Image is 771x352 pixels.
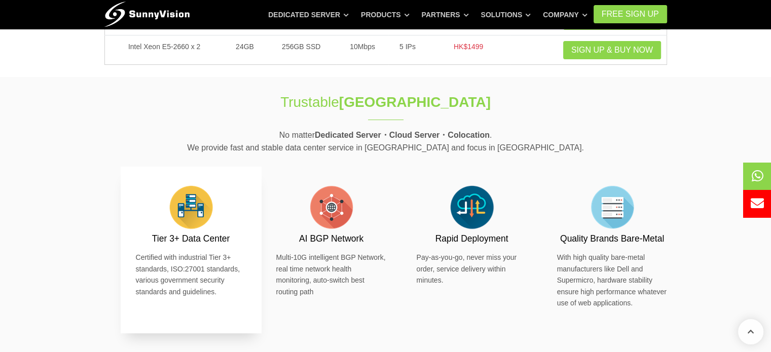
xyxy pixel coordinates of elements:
[276,252,387,297] p: Multi-10G intelligent BGP Network, real time network health monitoring, auto-switch best routing ...
[217,92,555,112] h1: Trustable
[306,182,357,232] img: flat-internet.png
[361,6,410,24] a: Products
[427,35,510,65] td: HK$1499
[543,6,588,24] a: Company
[594,5,667,23] a: FREE Sign Up
[481,6,531,24] a: Solutions
[104,35,224,65] td: Intel Xeon E5-2660 x 2
[388,35,427,65] td: 5 IPs
[315,131,490,139] strong: Dedicated Server・Cloud Server・Colocation
[557,232,668,245] h3: Quality Brands Bare-Metal
[266,35,337,65] td: 256GB SSD
[337,35,388,65] td: 10Mbps
[447,182,497,232] img: flat-cloud-in-out.png
[339,94,491,110] strong: [GEOGRAPHIC_DATA]
[136,232,246,245] h3: Tier 3+ Data Center
[224,35,266,65] td: 24GB
[166,182,216,232] img: flat-server.png
[563,41,661,59] a: Sign up & Buy Now
[422,6,469,24] a: Partners
[417,252,527,286] p: Pay-as-you-go, never miss your order, service delivery within minutes.
[268,6,349,24] a: Dedicated Server
[557,252,668,308] p: With high quality bare-metal manufacturers like Dell and Supermicro, hardware stability ensure hi...
[276,232,387,245] h3: AI BGP Network
[587,182,638,232] img: flat-server-alt.png
[104,129,667,154] p: No matter . We provide fast and stable data center service in [GEOGRAPHIC_DATA] and focus in [GEO...
[136,252,246,297] p: Certified with industrial Tier 3+ standards, ISO:27001 standards, various government security sta...
[417,232,527,245] h3: Rapid Deployment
